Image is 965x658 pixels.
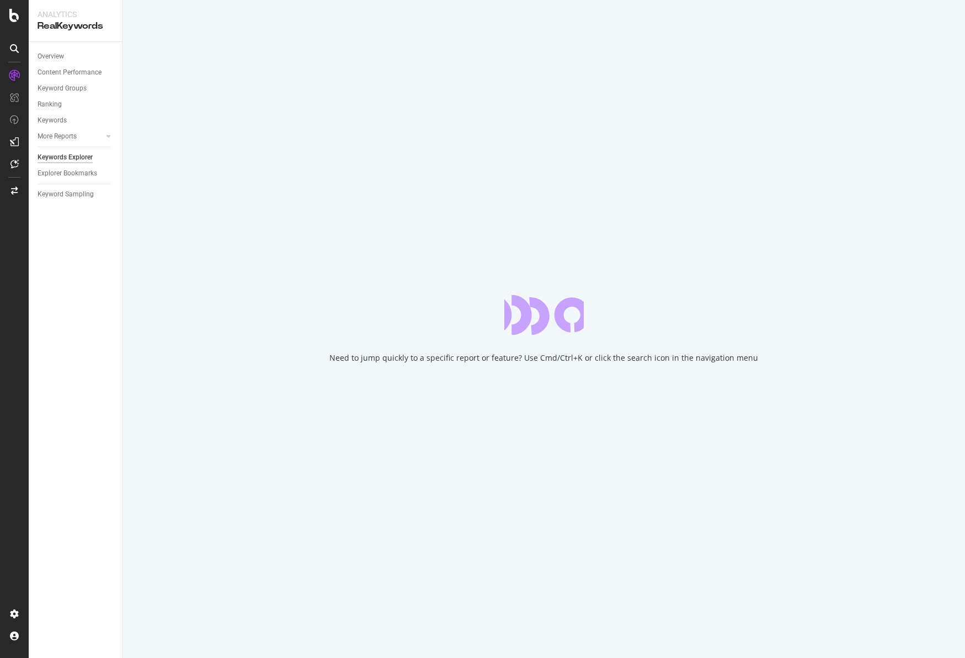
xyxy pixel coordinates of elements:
div: Keyword Groups [38,83,87,94]
a: Keywords Explorer [38,152,114,163]
a: Keyword Groups [38,83,114,94]
div: Keyword Sampling [38,189,94,200]
div: Need to jump quickly to a specific report or feature? Use Cmd/Ctrl+K or click the search icon in ... [329,352,758,363]
div: More Reports [38,131,77,142]
a: Keywords [38,115,114,126]
a: More Reports [38,131,103,142]
div: animation [504,295,584,335]
div: RealKeywords [38,20,113,33]
a: Content Performance [38,67,114,78]
a: Explorer Bookmarks [38,168,114,179]
div: Keywords Explorer [38,152,93,163]
a: Overview [38,51,114,62]
div: Content Performance [38,67,102,78]
div: Overview [38,51,64,62]
div: Analytics [38,9,113,20]
div: Ranking [38,99,62,110]
div: Keywords [38,115,67,126]
div: Explorer Bookmarks [38,168,97,179]
a: Keyword Sampling [38,189,114,200]
a: Ranking [38,99,114,110]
